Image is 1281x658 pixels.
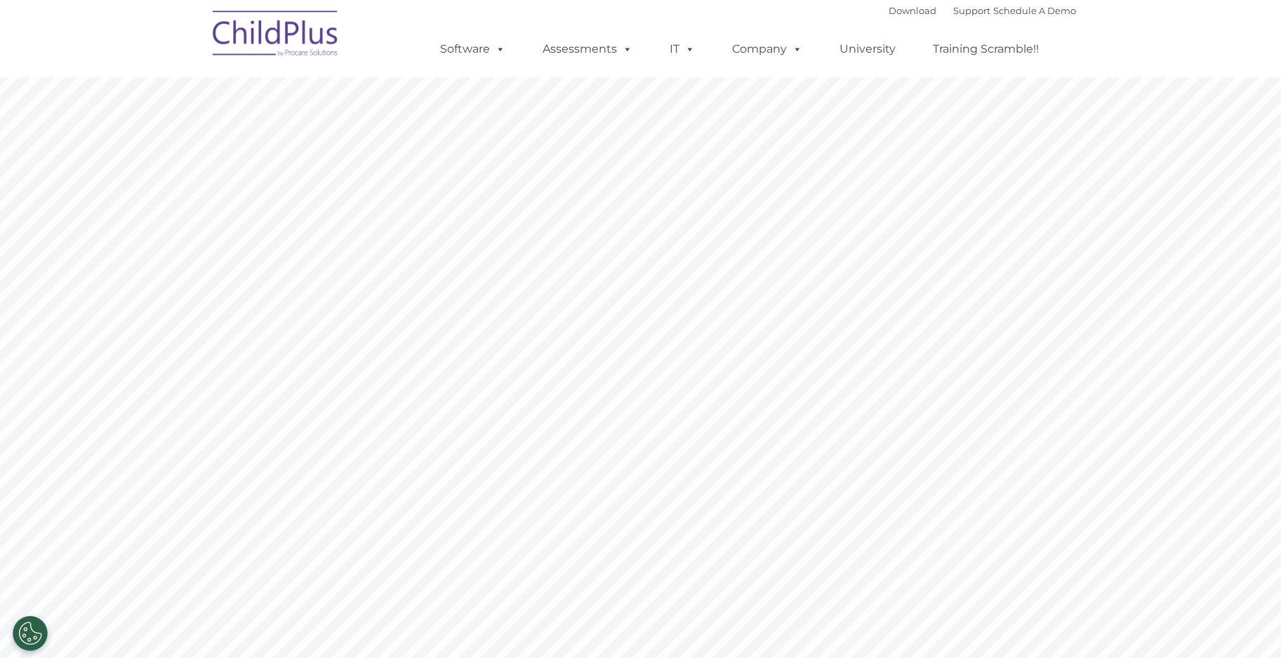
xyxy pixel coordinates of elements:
[696,310,1044,458] rs-layer: ChildPlus is an all-in-one software solution for Head Start, EHS, Migrant, State Pre-K, or other ...
[13,616,48,651] button: Cookies Settings
[718,35,816,63] a: Company
[696,473,800,501] a: Get Started
[426,35,519,63] a: Software
[889,5,936,16] a: Download
[206,1,346,71] img: ChildPlus by Procare Solutions
[656,35,709,63] a: IT
[953,5,990,16] a: Support
[529,35,646,63] a: Assessments
[993,5,1076,16] a: Schedule A Demo
[919,35,1053,63] a: Training Scramble!!
[825,35,910,63] a: University
[889,5,1076,16] font: |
